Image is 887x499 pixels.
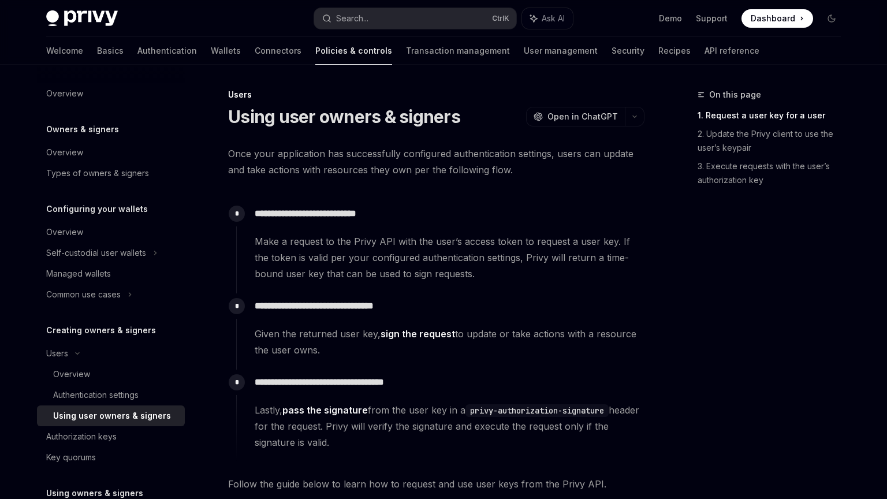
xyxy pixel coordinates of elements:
[228,476,644,492] span: Follow the guide below to learn how to request and use user keys from the Privy API.
[696,13,728,24] a: Support
[709,88,761,102] span: On this page
[46,225,83,239] div: Overview
[381,328,455,340] a: sign the request
[698,125,850,157] a: 2. Update the Privy client to use the user’s keypair
[282,404,368,416] a: pass the signature
[612,37,644,65] a: Security
[46,347,68,360] div: Users
[37,364,185,385] a: Overview
[46,246,146,260] div: Self-custodial user wallets
[698,157,850,189] a: 3. Execute requests with the user’s authorization key
[53,409,171,423] div: Using user owners & signers
[46,10,118,27] img: dark logo
[336,12,368,25] div: Search...
[524,37,598,65] a: User management
[698,106,850,125] a: 1. Request a user key for a user
[97,37,124,65] a: Basics
[37,263,185,284] a: Managed wallets
[46,146,83,159] div: Overview
[547,111,618,122] span: Open in ChatGPT
[37,405,185,426] a: Using user owners & signers
[255,402,644,450] span: Lastly, from the user key in a header for the request. Privy will verify the signature and execut...
[255,37,301,65] a: Connectors
[46,122,119,136] h5: Owners & signers
[465,404,609,417] code: privy-authorization-signature
[37,83,185,104] a: Overview
[228,106,460,127] h1: Using user owners & signers
[46,430,117,444] div: Authorization keys
[37,385,185,405] a: Authentication settings
[492,14,509,23] span: Ctrl K
[53,367,90,381] div: Overview
[37,142,185,163] a: Overview
[228,89,644,100] div: Users
[659,13,682,24] a: Demo
[314,8,516,29] button: Search...CtrlK
[46,267,111,281] div: Managed wallets
[37,163,185,184] a: Types of owners & signers
[37,426,185,447] a: Authorization keys
[228,146,644,178] span: Once your application has successfully configured authentication settings, users can update and t...
[741,9,813,28] a: Dashboard
[255,326,644,358] span: Given the returned user key, to update or take actions with a resource the user owns.
[137,37,197,65] a: Authentication
[522,8,573,29] button: Ask AI
[46,87,83,100] div: Overview
[37,222,185,243] a: Overview
[46,37,83,65] a: Welcome
[255,233,644,282] span: Make a request to the Privy API with the user’s access token to request a user key. If the token ...
[46,450,96,464] div: Key quorums
[46,323,156,337] h5: Creating owners & signers
[542,13,565,24] span: Ask AI
[46,166,149,180] div: Types of owners & signers
[46,288,121,301] div: Common use cases
[822,9,841,28] button: Toggle dark mode
[406,37,510,65] a: Transaction management
[526,107,625,126] button: Open in ChatGPT
[211,37,241,65] a: Wallets
[37,447,185,468] a: Key quorums
[705,37,759,65] a: API reference
[46,202,148,216] h5: Configuring your wallets
[658,37,691,65] a: Recipes
[315,37,392,65] a: Policies & controls
[751,13,795,24] span: Dashboard
[53,388,139,402] div: Authentication settings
